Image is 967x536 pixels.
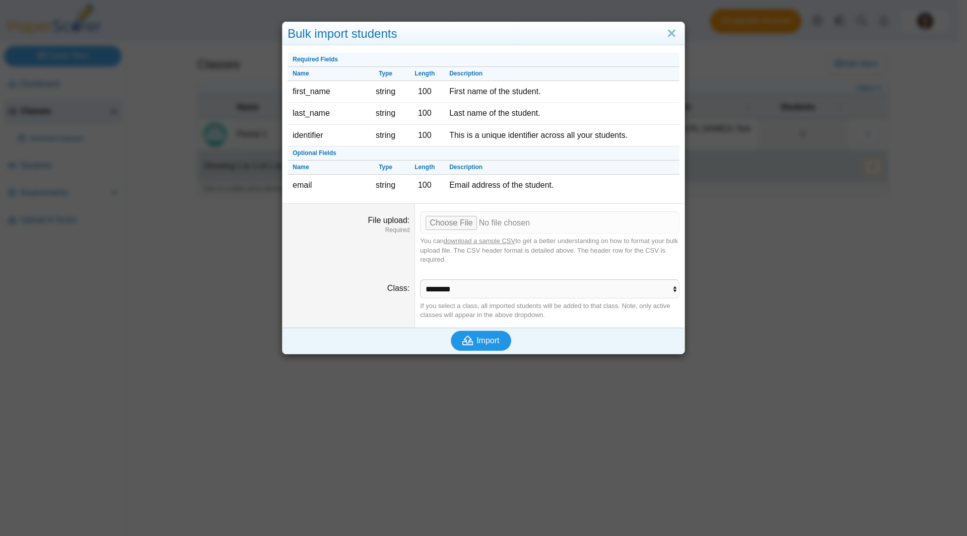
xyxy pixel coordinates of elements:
th: Name [288,67,366,81]
th: Type [366,161,405,175]
td: string [366,175,405,196]
td: 100 [405,125,444,146]
td: 100 [405,103,444,124]
dfn: Required [288,226,409,235]
td: This is a unique identifier across all your students. [444,125,679,146]
div: Bulk import students [283,22,684,46]
button: Import [451,331,511,351]
label: Class [387,284,409,292]
span: Import [476,336,499,345]
td: First name of the student. [444,81,679,103]
td: 100 [405,175,444,196]
td: Email address of the student. [444,175,679,196]
td: 100 [405,81,444,103]
th: Length [405,161,444,175]
th: Type [366,67,405,81]
th: Name [288,161,366,175]
label: File upload [368,216,410,224]
td: last_name [288,103,366,124]
th: Description [444,67,679,81]
td: email [288,175,366,196]
td: first_name [288,81,366,103]
td: string [366,103,405,124]
th: Optional Fields [288,146,679,161]
td: Last name of the student. [444,103,679,124]
th: Length [405,67,444,81]
td: string [366,81,405,103]
div: You can to get a better understanding on how to format your bulk upload file. The CSV header form... [420,237,679,264]
td: string [366,125,405,146]
th: Required Fields [288,53,679,67]
a: download a sample CSV [444,237,515,245]
th: Description [444,161,679,175]
td: identifier [288,125,366,146]
a: Close [664,25,679,42]
div: If you select a class, all imported students will be added to that class. Note, only active class... [420,301,679,320]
